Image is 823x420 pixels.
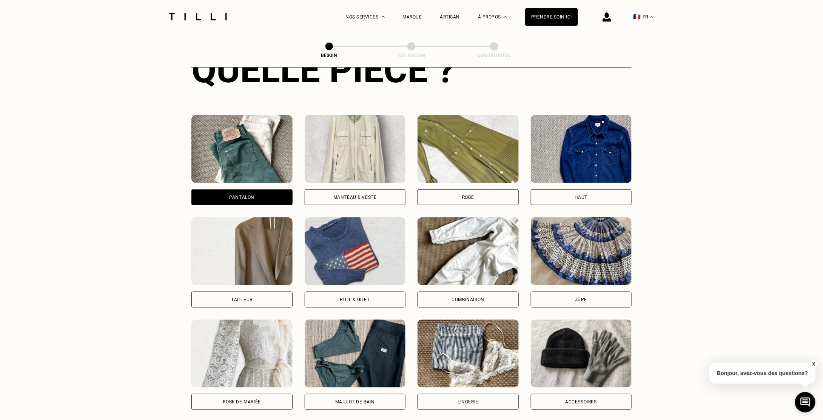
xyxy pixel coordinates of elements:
div: Jupe [575,297,587,302]
img: Menu déroulant à propos [504,16,507,18]
div: Maillot de bain [335,400,375,404]
img: Tilli retouche votre Haut [531,115,632,183]
div: Robe de mariée [223,400,261,404]
img: Tilli retouche votre Maillot de bain [305,320,406,388]
img: Tilli retouche votre Tailleur [191,217,293,285]
div: Lingerie [458,400,478,404]
img: Tilli retouche votre Robe de mariée [191,320,293,388]
span: 🇫🇷 [633,13,641,20]
button: X [810,360,817,368]
img: Logo du service de couturière Tilli [166,13,230,20]
img: menu déroulant [650,16,653,18]
img: Tilli retouche votre Accessoires [531,320,632,388]
a: Prendre soin ici [525,8,578,26]
div: Estimation [374,53,449,58]
div: Pull & gilet [340,297,370,302]
img: icône connexion [603,12,611,22]
div: Accessoires [565,400,597,404]
img: Tilli retouche votre Combinaison [418,217,519,285]
img: Tilli retouche votre Jupe [531,217,632,285]
img: Tilli retouche votre Lingerie [418,320,519,388]
img: Tilli retouche votre Robe [418,115,519,183]
a: Marque [403,14,422,20]
a: Artisan [440,14,460,20]
div: Manteau & Veste [333,195,377,200]
div: Tailleur [231,297,253,302]
div: Quelle pièce ? [191,49,632,91]
img: Tilli retouche votre Manteau & Veste [305,115,406,183]
div: Besoin [291,53,367,58]
img: Menu déroulant [382,16,385,18]
div: Combinaison [452,297,484,302]
img: Tilli retouche votre Pull & gilet [305,217,406,285]
div: Confirmation [456,53,532,58]
div: Haut [575,195,587,200]
div: Robe [462,195,474,200]
div: Pantalon [229,195,254,200]
p: Bonjour, avez-vous des questions? [709,363,816,384]
img: Tilli retouche votre Pantalon [191,115,293,183]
